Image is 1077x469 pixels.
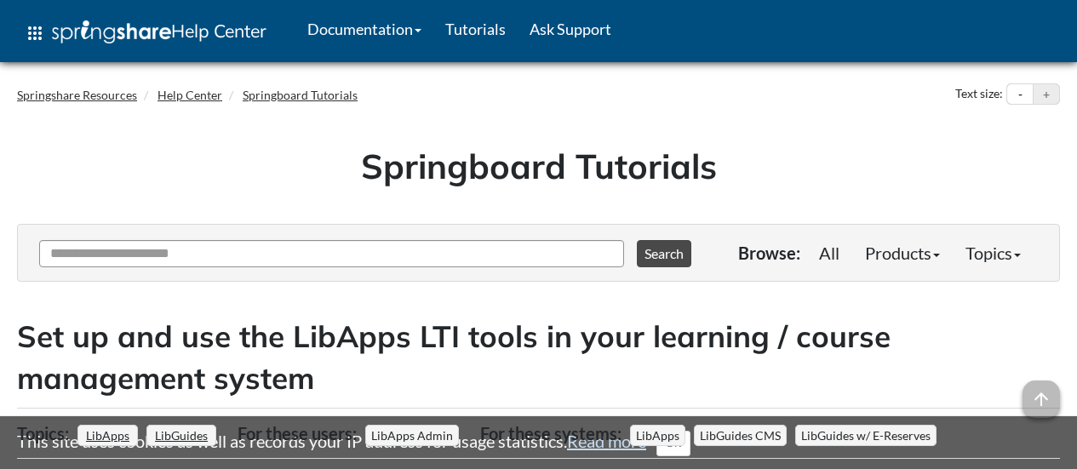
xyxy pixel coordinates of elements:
[17,316,1060,399] h2: Set up and use the LibApps LTI tools in your learning / course management system
[1023,382,1060,403] a: arrow_upward
[243,88,358,102] a: Springboard Tutorials
[295,8,433,50] a: Documentation
[365,425,459,446] span: LibApps Admin
[1034,84,1059,105] button: Increase text size
[738,241,800,265] p: Browse:
[25,23,45,43] span: apps
[30,142,1047,190] h1: Springboard Tutorials
[17,417,73,449] div: Topics:
[852,236,953,270] a: Products
[795,425,937,446] span: LibGuides w/ E-Reserves
[238,417,361,449] div: For these users:
[952,83,1006,106] div: Text size:
[480,417,626,449] div: For these systems:
[17,88,137,102] a: Springshare Resources
[433,8,518,50] a: Tutorials
[694,425,787,446] span: LibGuides CMS
[52,20,171,43] img: Springshare
[1023,380,1060,418] span: arrow_upward
[518,8,623,50] a: Ask Support
[83,423,132,448] a: LibApps
[152,423,210,448] a: LibGuides
[158,88,222,102] a: Help Center
[953,236,1034,270] a: Topics
[13,8,278,59] a: apps Help Center
[171,20,266,42] span: Help Center
[1007,84,1033,105] button: Decrease text size
[637,240,691,267] button: Search
[806,236,852,270] a: All
[630,425,685,446] span: LibApps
